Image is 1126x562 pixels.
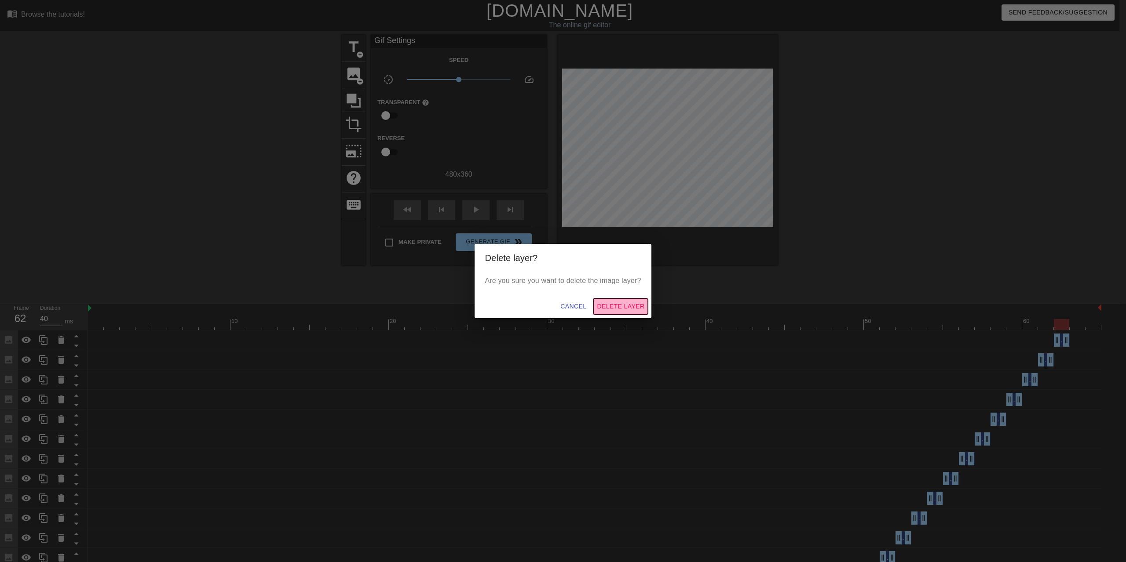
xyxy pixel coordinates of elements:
button: Delete Layer [593,298,648,315]
span: Cancel [560,301,586,312]
span: Delete Layer [597,301,644,312]
h2: Delete layer? [485,251,641,265]
button: Cancel [557,298,590,315]
p: Are you sure you want to delete the image layer? [485,276,641,286]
